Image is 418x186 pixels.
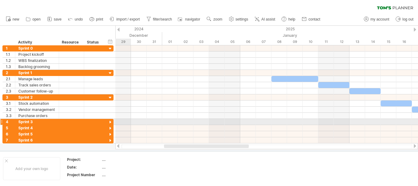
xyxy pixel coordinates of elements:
[213,17,222,21] span: zoom
[349,39,365,45] div: Monday, 13 January 2025
[131,39,147,45] div: Monday, 30 December 2024
[381,39,396,45] div: Wednesday, 15 January 2025
[177,15,202,23] a: navigator
[6,137,15,143] div: 7
[102,165,153,170] div: ....
[162,39,178,45] div: Wednesday, 1 January 2025
[288,17,295,21] span: help
[3,157,60,180] div: Add your own logo
[18,70,56,76] div: Sprint 1
[371,17,389,21] span: my account
[13,17,19,21] span: new
[318,39,334,45] div: Saturday, 11 January 2025
[115,39,131,45] div: Sunday, 29 December 2024
[6,51,15,57] div: 1.1
[6,58,15,63] div: 1.2
[102,172,153,177] div: ....
[6,45,15,51] div: 1
[62,39,80,45] div: Resource
[394,15,415,23] a: log out
[253,15,277,23] a: AI assist
[6,82,15,88] div: 2.2
[18,45,56,51] div: Sprint 0
[18,51,56,57] div: Project kickoff
[108,15,142,23] a: import / export
[6,94,15,100] div: 3
[4,15,21,23] a: new
[18,107,56,112] div: Vendor management
[303,39,318,45] div: Friday, 10 January 2025
[261,17,275,21] span: AI assist
[153,17,172,21] span: filter/search
[227,15,250,23] a: settings
[225,39,240,45] div: Sunday, 5 January 2025
[6,70,15,76] div: 2
[18,131,56,137] div: Sprint 5
[46,15,63,23] a: save
[67,165,101,170] div: Date:
[18,82,56,88] div: Track sales orders
[18,101,56,106] div: Stock automation
[96,17,103,21] span: print
[6,113,15,119] div: 3.3
[256,39,271,45] div: Tuesday, 7 January 2025
[396,39,412,45] div: Thursday, 16 January 2025
[18,137,56,143] div: Sprint 6
[18,64,56,70] div: Backlog grooming
[147,39,162,45] div: Tuesday, 31 December 2024
[300,15,322,23] a: contact
[102,157,153,162] div: ....
[6,64,15,70] div: 1.3
[18,94,56,100] div: Sprint 2
[280,15,297,23] a: help
[54,17,62,21] span: save
[6,119,15,125] div: 4
[75,17,83,21] span: undo
[287,39,303,45] div: Thursday, 9 January 2025
[209,39,225,45] div: Saturday, 4 January 2025
[236,17,248,21] span: settings
[6,125,15,131] div: 5
[18,58,56,63] div: WBS finalization
[6,101,15,106] div: 3.1
[308,17,320,21] span: contact
[66,15,85,23] a: undo
[88,15,105,23] a: print
[402,17,413,21] span: log out
[24,15,43,23] a: open
[116,17,140,21] span: import / export
[205,15,224,23] a: zoom
[18,119,56,125] div: Sprint 3
[18,113,56,119] div: Purchase orders
[185,17,200,21] span: navigator
[178,39,193,45] div: Thursday, 2 January 2025
[6,107,15,112] div: 3.2
[6,131,15,137] div: 6
[271,39,287,45] div: Wednesday, 8 January 2025
[32,17,41,21] span: open
[18,76,56,82] div: Manage leads
[334,39,349,45] div: Sunday, 12 January 2025
[67,157,101,162] div: Project:
[6,76,15,82] div: 2.1
[362,15,391,23] a: my account
[240,39,256,45] div: Monday, 6 January 2025
[18,39,55,45] div: Activity
[18,88,56,94] div: Customer follow-up
[87,39,100,45] div: Status
[18,125,56,131] div: Sprint 4
[193,39,209,45] div: Friday, 3 January 2025
[6,88,15,94] div: 2.3
[145,15,174,23] a: filter/search
[365,39,381,45] div: Tuesday, 14 January 2025
[67,172,101,177] div: Project Number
